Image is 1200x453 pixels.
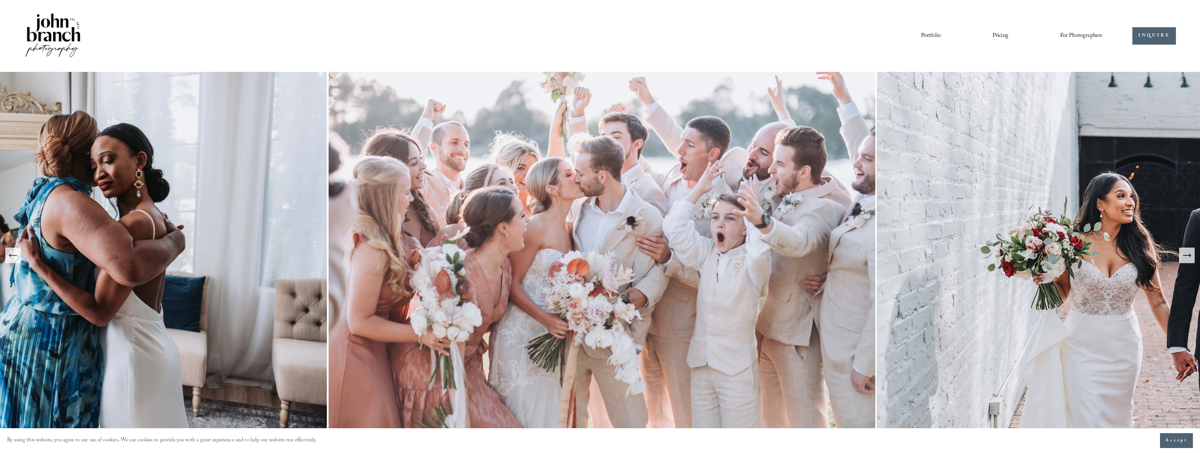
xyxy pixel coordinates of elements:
a: Pricing [993,30,1008,42]
span: Accept [1165,437,1188,444]
img: John Branch IV Photography [24,12,81,60]
img: A wedding party celebrating outdoors, featuring a bride and groom kissing amidst cheering bridesm... [327,72,877,439]
a: Portfolio [921,30,941,42]
span: For Photographers [1060,30,1103,41]
p: By using this website, you agree to our use of cookies. We use cookies to provide you with a grea... [7,436,317,446]
button: Previous Slide [5,248,21,263]
a: INQUIRE [1132,27,1176,45]
button: Next Slide [1179,248,1195,263]
a: folder dropdown [1060,30,1103,42]
button: Accept [1160,433,1193,448]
